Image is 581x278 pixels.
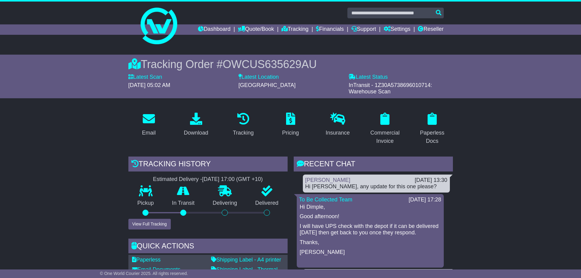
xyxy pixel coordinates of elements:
[238,24,274,35] a: Quote/Book
[364,110,406,147] a: Commercial Invoice
[416,129,449,145] div: Paperless Docs
[300,239,441,246] p: Thanks,
[305,183,447,190] div: Hi [PERSON_NAME], any update for this one please?
[223,58,317,70] span: OWCUS635629AU
[128,219,171,229] button: View Full Tracking
[202,176,263,183] div: [DATE] 17:00 (GMT +10)
[282,129,299,137] div: Pricing
[351,24,376,35] a: Support
[238,74,279,81] label: Latest Location
[100,271,188,276] span: © One World Courier 2025. All rights reserved.
[278,110,303,139] a: Pricing
[409,197,441,203] div: [DATE] 17:28
[128,58,453,71] div: Tracking Order #
[142,129,156,137] div: Email
[132,266,181,273] a: Email Documents
[300,249,441,256] p: [PERSON_NAME]
[128,82,170,88] span: [DATE] 05:02 AM
[299,197,353,203] a: To Be Collected Team
[368,129,402,145] div: Commercial Invoice
[300,213,441,220] p: Good afternoon!
[305,177,350,183] a: [PERSON_NAME]
[415,177,447,184] div: [DATE] 13:30
[412,110,453,147] a: Paperless Docs
[326,129,350,137] div: Insurance
[180,110,212,139] a: Download
[233,129,253,137] div: Tracking
[128,157,288,173] div: Tracking history
[128,74,162,81] label: Latest Scan
[384,24,411,35] a: Settings
[349,82,432,95] span: InTransit - 1Z30A5738696010714: Warehouse Scan
[418,24,443,35] a: Reseller
[316,24,344,35] a: Financials
[246,200,288,207] p: Delivered
[282,24,308,35] a: Tracking
[138,110,160,139] a: Email
[198,24,231,35] a: Dashboard
[184,129,208,137] div: Download
[322,110,354,139] a: Insurance
[204,200,246,207] p: Delivering
[132,257,161,263] a: Paperless
[128,239,288,255] div: Quick Actions
[300,204,441,211] p: Hi Dimple,
[128,200,163,207] p: Pickup
[349,74,388,81] label: Latest Status
[238,82,296,88] span: [GEOGRAPHIC_DATA]
[294,157,453,173] div: RECENT CHAT
[300,223,441,236] p: I will have UPS check with the depot if it can be delivered [DATE] then get back to you once they...
[128,176,288,183] div: Estimated Delivery -
[211,257,281,263] a: Shipping Label - A4 printer
[229,110,257,139] a: Tracking
[163,200,204,207] p: In Transit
